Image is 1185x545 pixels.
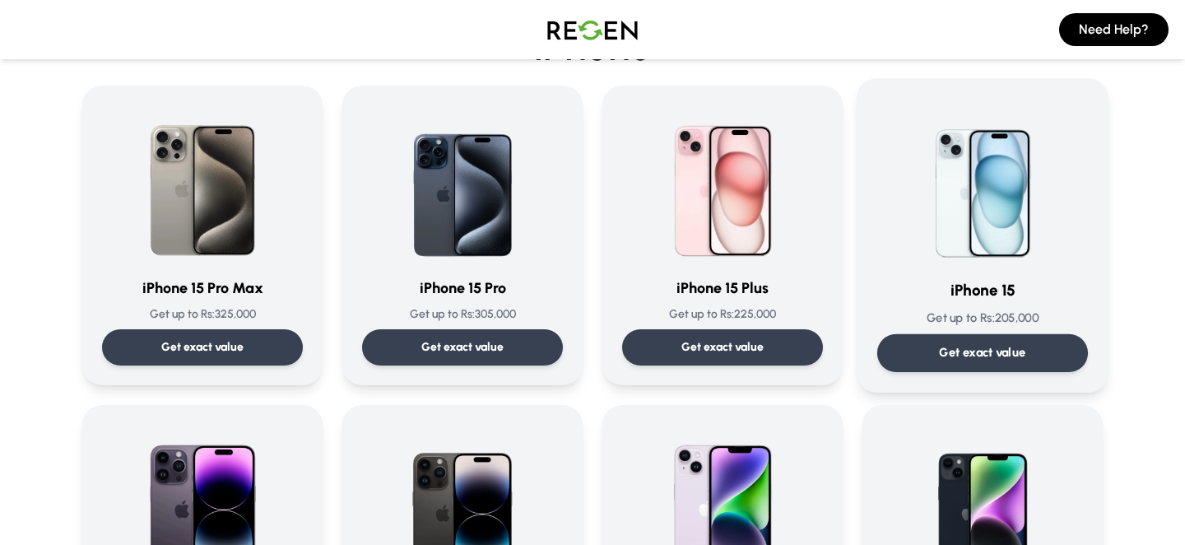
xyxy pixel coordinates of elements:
img: iPhone 15 Plus [644,105,802,263]
p: Get up to Rs: 305,000 [362,306,563,323]
p: Get exact value [681,339,764,356]
span: iPhone [82,26,1103,66]
p: Get exact value [940,344,1026,361]
h3: iPhone 15 Pro Max [102,277,303,300]
button: Need Help? [1059,13,1169,46]
img: iPhone 15 Pro [383,105,541,263]
h3: iPhone 15 Pro [362,277,563,300]
p: Get exact value [421,339,504,356]
h3: iPhone 15 [877,279,1088,303]
img: Logo [535,7,650,53]
p: Get up to Rs: 225,000 [622,306,823,323]
p: Get up to Rs: 205,000 [877,310,1088,327]
img: iPhone 15 Pro Max [123,105,281,263]
img: iPhone 15 [899,99,1066,265]
h3: iPhone 15 Plus [622,277,823,300]
p: Get up to Rs: 325,000 [102,306,303,323]
p: Get exact value [161,339,244,356]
